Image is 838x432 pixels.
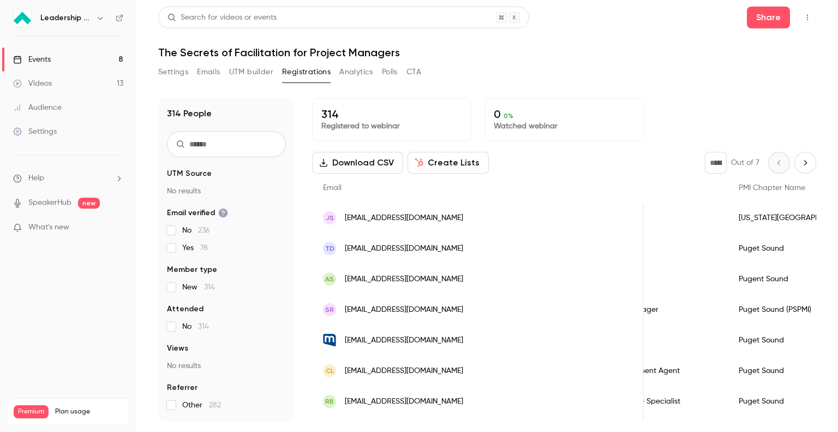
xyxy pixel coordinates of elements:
span: AS [325,274,334,284]
div: Settings [13,126,57,137]
div: Events [13,54,51,65]
span: Member type [167,264,217,275]
span: Premium [14,405,49,418]
span: 282 [209,401,221,409]
span: 78 [200,244,208,252]
button: Analytics [339,63,373,81]
div: Videos [13,78,52,89]
p: Watched webinar [494,121,635,132]
button: Create Lists [408,152,489,174]
button: Settings [158,63,188,81]
span: Plan usage [55,407,123,416]
a: SpeakerHub [28,197,71,209]
p: No results [167,186,286,197]
button: Polls [382,63,398,81]
span: [EMAIL_ADDRESS][DOMAIN_NAME] [345,335,463,346]
li: help-dropdown-opener [13,173,123,184]
span: 0 % [504,112,513,120]
p: Out of 7 [731,157,759,168]
span: SR [325,305,334,315]
span: What's new [28,222,69,233]
span: Help [28,173,44,184]
button: Share [747,7,790,28]
span: Email verified [167,208,228,218]
span: New [182,282,215,293]
span: No [182,225,210,236]
span: Referrer [167,382,197,393]
span: [EMAIL_ADDRESS][DOMAIN_NAME] [345,274,463,285]
span: new [78,198,100,209]
button: Download CSV [312,152,403,174]
button: CTA [406,63,421,81]
button: UTM builder [229,63,273,81]
h1: 314 People [167,107,212,120]
div: Search for videos or events [167,12,277,23]
span: Views [167,343,188,354]
span: PMI Chapter Name [739,184,805,192]
img: Leadership Strategies - 2025 Webinars [14,9,31,27]
img: mail.com [323,334,336,347]
span: UTM Source [167,168,212,179]
span: CL [326,366,334,376]
span: 314 [204,283,215,291]
span: [EMAIL_ADDRESS][DOMAIN_NAME] [345,304,463,316]
span: 236 [198,227,210,234]
span: No [182,321,209,332]
p: Registered to webinar [321,121,462,132]
p: 0 [494,108,635,121]
span: JS [326,213,334,223]
button: Emails [197,63,220,81]
button: Registrations [282,63,331,81]
span: RB [325,397,334,406]
span: TD [325,244,334,253]
p: No results [167,360,286,371]
h6: Leadership Strategies - 2025 Webinars [40,13,92,23]
div: Audience [13,102,62,113]
button: Next page [794,152,816,174]
section: facet-groups [167,168,286,411]
iframe: Noticeable Trigger [110,223,123,233]
h1: The Secrets of Facilitation for Project Managers [158,46,816,59]
span: Attended [167,304,203,315]
span: 314 [198,323,209,330]
span: Other [182,400,221,411]
span: [EMAIL_ADDRESS][DOMAIN_NAME] [345,396,463,407]
span: [EMAIL_ADDRESS][DOMAIN_NAME] [345,243,463,255]
span: [EMAIL_ADDRESS][DOMAIN_NAME] [345,365,463,377]
p: 314 [321,108,462,121]
span: Email [323,184,342,192]
span: [EMAIL_ADDRESS][DOMAIN_NAME] [345,212,463,224]
span: Yes [182,242,208,253]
